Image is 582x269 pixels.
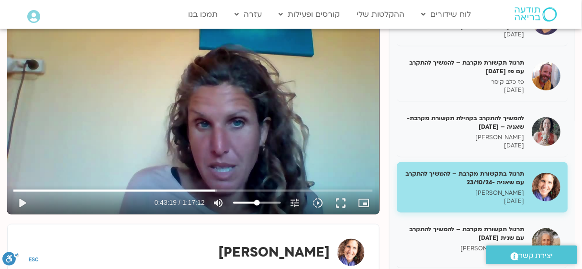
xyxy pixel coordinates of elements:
p: [DATE] [404,86,525,94]
a: קורסים ופעילות [274,5,345,23]
p: [DATE] [404,253,525,261]
img: להמשיך להתקרב בקהילת תקשורת מקרבת- שאניה – 21/10/24 [532,117,560,146]
p: שגית [PERSON_NAME] [404,245,525,253]
strong: [PERSON_NAME] [219,243,330,261]
p: [DATE] [404,142,525,150]
h5: להמשיך להתקרב בקהילת תקשורת מקרבת- שאניה – [DATE] [404,114,525,131]
img: תרגול תקשורת מקרבת – להמשיך להתקרב עם פז 20/10/24 [532,62,560,90]
p: [PERSON_NAME] [404,134,525,142]
a: תמכו בנו [184,5,223,23]
span: יצירת קשר [519,249,553,262]
a: ההקלטות שלי [352,5,410,23]
img: תרגול תקשורת מקרבת – להמשיך להתקרב עם שגית 25/10/24 [532,228,560,257]
a: לוח שידורים [417,5,476,23]
h5: תרגול תקשורת מקרבת – להמשיך להתקרב עם שגית [DATE] [404,225,525,242]
h5: תרגול בתקשורת מקרבת – להמשיך להתקרב עם שאניה -23/10/24 [404,169,525,187]
p: [DATE] [404,31,525,39]
img: תרגול בתקשורת מקרבת – להמשיך להתקרב עם שאניה -23/10/24 [532,173,560,202]
p: פז כלב קיסר [404,78,525,86]
p: [DATE] [404,197,525,205]
a: יצירת קשר [486,246,577,264]
a: עזרה [230,5,267,23]
img: שאנייה כהן בן חיים [337,239,365,266]
h5: תרגול תקשורת מקרבת – להמשיך להתקרב עם פז [DATE] [404,58,525,76]
img: תודעה בריאה [515,7,557,22]
p: [PERSON_NAME] [404,189,525,197]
